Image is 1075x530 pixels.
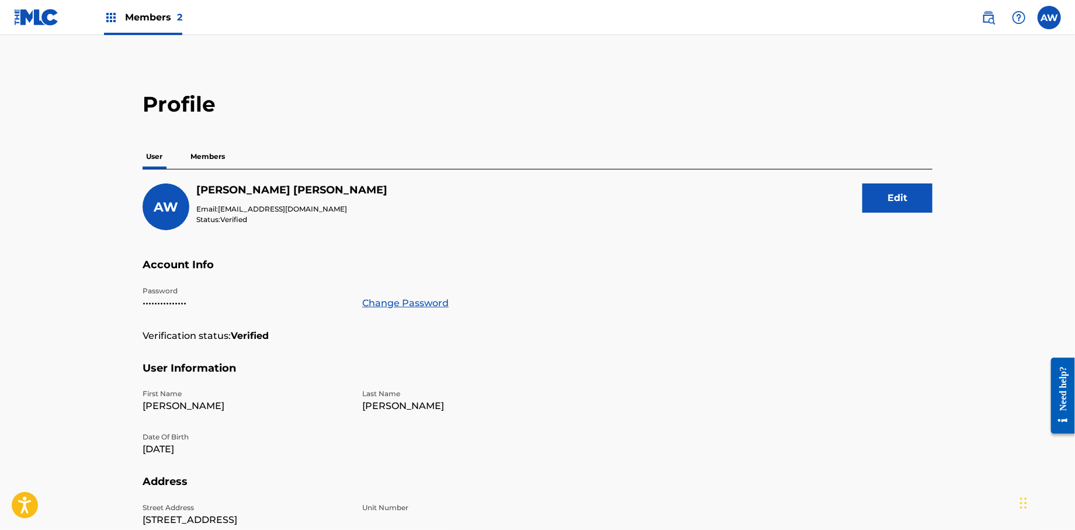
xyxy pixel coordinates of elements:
p: Last Name [362,389,568,399]
p: Email: [196,204,387,214]
p: [STREET_ADDRESS] [143,513,348,527]
p: [PERSON_NAME] [143,399,348,413]
a: Change Password [362,296,449,310]
p: [DATE] [143,442,348,456]
p: [PERSON_NAME] [362,399,568,413]
span: [EMAIL_ADDRESS][DOMAIN_NAME] [218,205,347,213]
p: Street Address [143,503,348,513]
p: ••••••••••••••• [143,296,348,310]
span: AW [154,199,178,215]
p: User [143,144,166,169]
img: search [982,11,996,25]
p: First Name [143,389,348,399]
div: User Menu [1038,6,1061,29]
a: Public Search [977,6,1000,29]
iframe: Chat Widget [1017,474,1075,530]
strong: Verified [231,329,269,343]
iframe: Resource Center [1042,348,1075,442]
p: Status: [196,214,387,225]
img: Top Rightsholders [104,11,118,25]
p: Members [187,144,228,169]
h5: User Information [143,362,932,389]
p: Verification status: [143,329,231,343]
span: Verified [220,215,247,224]
p: Unit Number [362,503,568,513]
span: Members [125,11,182,24]
img: help [1012,11,1026,25]
div: Drag [1020,486,1027,521]
h5: Anthony Wells [196,183,387,197]
p: Password [143,286,348,296]
img: MLC Logo [14,9,59,26]
h5: Address [143,475,932,503]
h5: Account Info [143,258,932,286]
h2: Profile [143,91,932,117]
button: Edit [862,183,932,213]
span: 2 [177,12,182,23]
div: Help [1007,6,1031,29]
p: Date Of Birth [143,432,348,442]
